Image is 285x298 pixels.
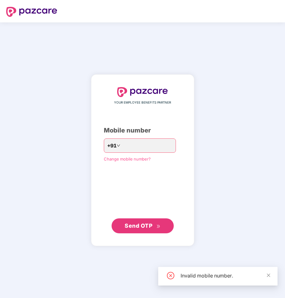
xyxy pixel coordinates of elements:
span: +91 [107,142,117,150]
div: Invalid mobile number. [181,272,270,279]
span: down [117,144,120,147]
span: close [266,273,271,277]
img: logo [117,87,168,97]
a: Change mobile number? [104,156,151,161]
span: YOUR EMPLOYEE BENEFITS PARTNER [114,100,171,105]
span: close-circle [167,272,174,279]
span: double-right [156,224,160,228]
span: Send OTP [125,222,152,229]
div: Mobile number [104,126,182,135]
button: Send OTPdouble-right [112,218,174,233]
img: logo [6,7,57,17]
